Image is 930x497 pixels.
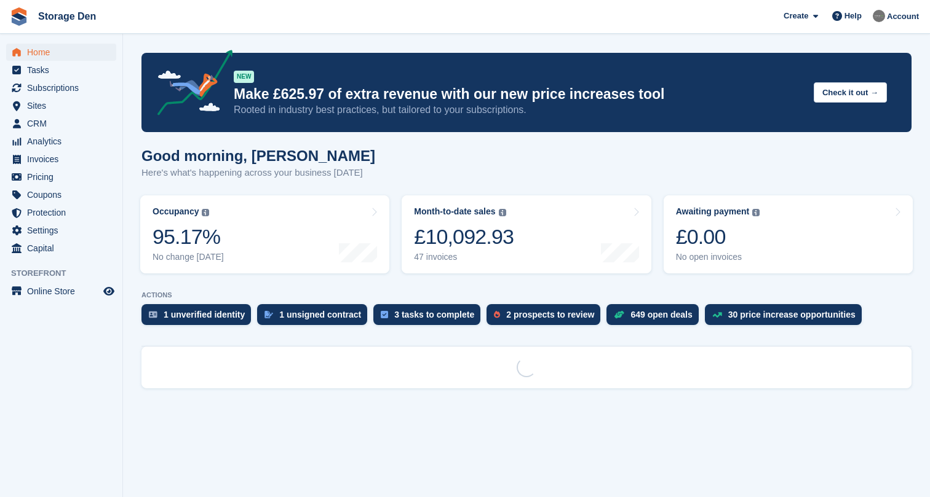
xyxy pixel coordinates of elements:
a: 3 tasks to complete [373,304,487,331]
a: 649 open deals [606,304,704,331]
div: 649 open deals [630,310,692,319]
img: icon-info-grey-7440780725fd019a000dd9b08b2336e03edf1995a4989e88bcd33f0948082b44.svg [752,209,760,216]
p: Make £625.97 of extra revenue with our new price increases tool [234,85,804,103]
span: Account [887,10,919,23]
span: Create [784,10,808,22]
p: ACTIONS [141,291,912,299]
img: prospect-51fa495bee0391a8d652442698ab0144808aea92771e9ea1ae160a38d050c398.svg [494,311,500,318]
div: Awaiting payment [676,206,750,217]
a: menu [6,79,116,96]
span: Pricing [27,168,101,186]
a: 2 prospects to review [487,304,606,331]
div: 95.17% [153,224,224,249]
a: menu [6,222,116,239]
div: 30 price increase opportunities [728,310,856,319]
div: £10,092.93 [414,224,514,249]
div: £0.00 [676,224,760,249]
span: Help [845,10,862,22]
a: Month-to-date sales £10,092.93 47 invoices [402,195,651,273]
a: menu [6,115,116,132]
img: deal-1b604bf984904fb50ccaf53a9ad4b4a5d6e5aea283cecdc64d6e3604feb123c2.svg [614,310,624,319]
a: menu [6,97,116,114]
span: Capital [27,240,101,257]
h1: Good morning, [PERSON_NAME] [141,147,375,164]
span: Invoices [27,151,101,168]
span: Online Store [27,283,101,300]
span: Analytics [27,133,101,150]
a: menu [6,61,116,79]
span: Tasks [27,61,101,79]
a: menu [6,186,116,203]
img: task-75834270c22a3079a89374b754ae025e5fb1db73e45f91037f5363f120a921f8.svg [381,311,388,318]
a: Preview store [101,284,116,299]
a: 30 price increase opportunities [705,304,868,331]
a: Awaiting payment £0.00 No open invoices [664,195,913,273]
span: Protection [27,204,101,221]
span: Storefront [11,267,122,280]
img: price-adjustments-announcement-icon-8257ccfd72463d97f412b2fc003d46551f7dbcb40ab6d574587a9cd5c0d94... [147,50,233,120]
div: 3 tasks to complete [394,310,474,319]
a: menu [6,151,116,168]
button: Check it out → [814,82,887,103]
p: Rooted in industry best practices, but tailored to your subscriptions. [234,103,804,117]
p: Here's what's happening across your business [DATE] [141,166,375,180]
span: Subscriptions [27,79,101,96]
span: CRM [27,115,101,132]
div: 1 unverified identity [164,310,245,319]
a: menu [6,283,116,300]
img: icon-info-grey-7440780725fd019a000dd9b08b2336e03edf1995a4989e88bcd33f0948082b44.svg [202,209,209,216]
img: Brian Barbour [873,10,885,22]
span: Sites [27,97,101,114]
a: menu [6,204,116,221]
a: menu [6,240,116,257]
a: menu [6,168,116,186]
a: menu [6,44,116,61]
a: menu [6,133,116,150]
img: stora-icon-8386f47178a22dfd0bd8f6a31ec36ba5ce8667c1dd55bd0f319d3a0aa187defe.svg [10,7,28,26]
img: contract_signature_icon-13c848040528278c33f63329250d36e43548de30e8caae1d1a13099fd9432cc5.svg [264,311,273,318]
a: 1 unsigned contract [257,304,373,331]
img: icon-info-grey-7440780725fd019a000dd9b08b2336e03edf1995a4989e88bcd33f0948082b44.svg [499,209,506,216]
span: Settings [27,222,101,239]
div: Month-to-date sales [414,206,495,217]
div: Occupancy [153,206,199,217]
div: NEW [234,71,254,83]
img: verify_identity-adf6edd0f0f0b5bbfe63781bf79b02c33cf7c696d77639b501bdc392416b5a36.svg [149,311,157,318]
img: price_increase_opportunities-93ffe204e8149a01c8c9dc8f82e8f89637d9d84a8eef4429ea346261dce0b2c0.svg [712,312,722,318]
div: 2 prospects to review [506,310,594,319]
div: No open invoices [676,252,760,262]
div: No change [DATE] [153,252,224,262]
div: 1 unsigned contract [279,310,361,319]
span: Coupons [27,186,101,203]
a: 1 unverified identity [141,304,257,331]
div: 47 invoices [414,252,514,262]
a: Occupancy 95.17% No change [DATE] [140,195,389,273]
span: Home [27,44,101,61]
a: Storage Den [33,6,101,26]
